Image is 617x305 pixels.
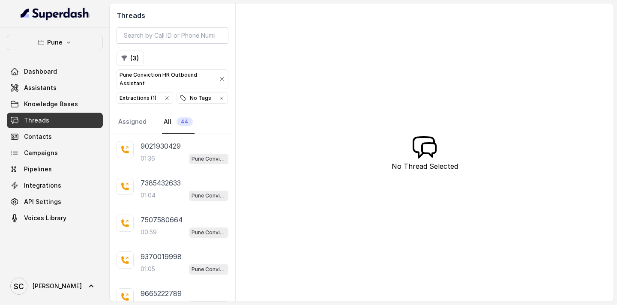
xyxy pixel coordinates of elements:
[7,64,103,79] a: Dashboard
[117,93,173,104] button: Extractions (1)
[7,161,103,177] a: Pipelines
[47,37,63,48] p: Pune
[192,265,226,274] p: Pune Conviction HR Outbound Assistant
[24,116,49,125] span: Threads
[7,113,103,128] a: Threads
[141,288,182,299] p: 9665222789
[14,282,24,291] text: SC
[141,228,157,236] p: 00:59
[141,191,156,200] p: 01:04
[141,178,181,188] p: 7385432633
[24,165,52,173] span: Pipelines
[7,210,103,226] a: Voices Library
[117,111,148,134] a: Assigned
[192,191,226,200] p: Pune Conviction HR Outbound Assistant
[7,129,103,144] a: Contacts
[33,282,82,290] span: [PERSON_NAME]
[141,154,155,163] p: 01:36
[24,149,58,157] span: Campaigns
[24,197,61,206] span: API Settings
[141,251,182,262] p: 9370019998
[7,96,103,112] a: Knowledge Bases
[180,94,211,102] div: No Tags
[117,111,228,134] nav: Tabs
[24,132,52,141] span: Contacts
[24,84,57,92] span: Assistants
[7,35,103,50] button: Pune
[120,71,212,88] p: Pune Conviction HR Outbound Assistant
[117,51,144,66] button: (3)
[141,265,155,273] p: 01:05
[177,93,228,104] button: No Tags
[120,94,156,102] div: Extractions ( 1 )
[192,155,226,163] p: Pune Conviction HR Outbound Assistant
[7,194,103,209] a: API Settings
[21,7,90,21] img: light.svg
[24,214,66,222] span: Voices Library
[7,145,103,161] a: Campaigns
[162,111,195,134] a: All44
[141,215,183,225] p: 7507580664
[7,274,103,298] a: [PERSON_NAME]
[24,100,78,108] span: Knowledge Bases
[24,67,57,76] span: Dashboard
[117,10,228,21] h2: Threads
[7,80,103,96] a: Assistants
[117,27,228,44] input: Search by Call ID or Phone Number
[392,161,458,171] p: No Thread Selected
[192,228,226,237] p: Pune Conviction HR Outbound Assistant
[177,117,193,126] span: 44
[141,141,181,151] p: 9021930429
[7,178,103,193] a: Integrations
[24,181,61,190] span: Integrations
[117,69,228,89] button: Pune Conviction HR Outbound Assistant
